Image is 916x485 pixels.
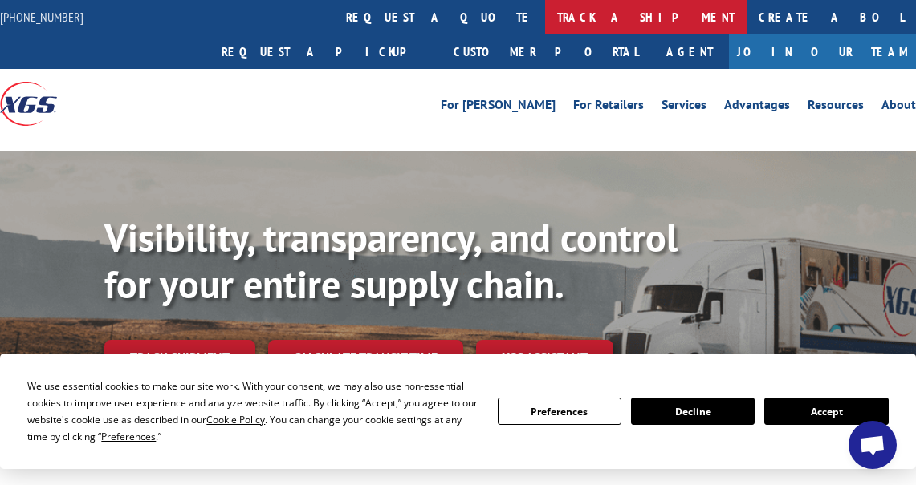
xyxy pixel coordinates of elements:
a: About [881,99,916,116]
a: Agent [650,34,729,69]
a: Advantages [724,99,790,116]
a: Resources [808,99,864,116]
div: Open chat [849,421,897,469]
a: For [PERSON_NAME] [441,99,556,116]
a: For Retailers [573,99,644,116]
a: Track shipment [104,340,255,374]
div: We use essential cookies to make our site work. With your consent, we may also use non-essential ... [27,378,478,445]
button: Decline [631,398,755,425]
b: Visibility, transparency, and control for your entire supply chain. [104,212,678,309]
a: Calculate transit time [268,340,463,374]
button: Accept [764,398,888,425]
span: Preferences [101,430,156,443]
a: Services [662,99,706,116]
a: Customer Portal [442,34,650,69]
a: Request a pickup [210,34,442,69]
button: Preferences [498,398,621,425]
a: XGS ASSISTANT [476,340,613,374]
a: Join Our Team [729,34,916,69]
span: Cookie Policy [206,413,265,426]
